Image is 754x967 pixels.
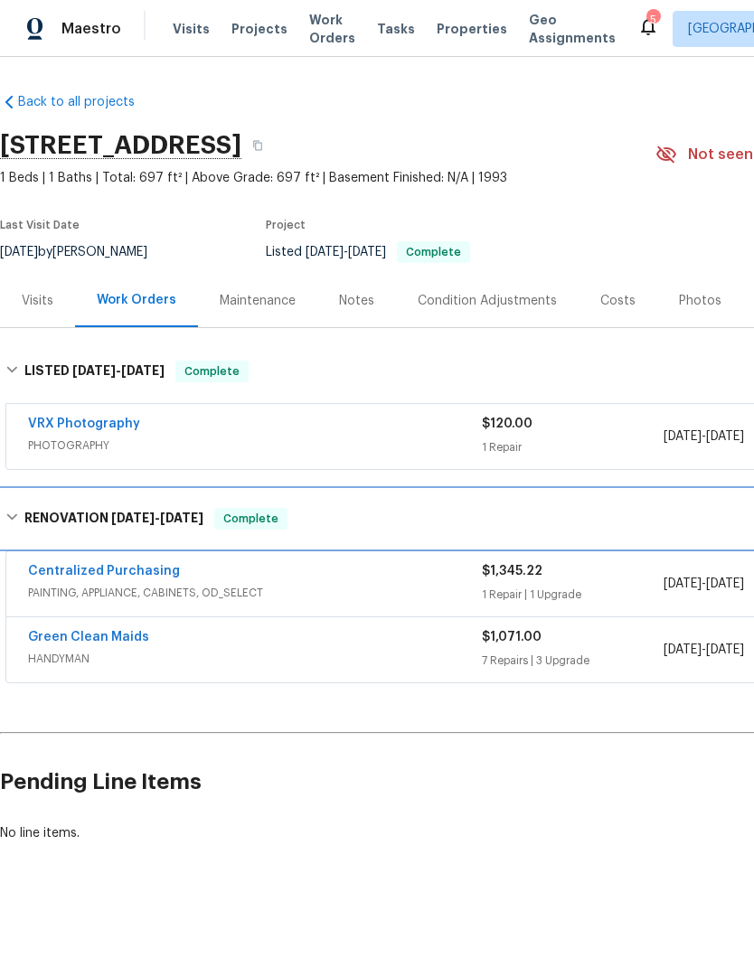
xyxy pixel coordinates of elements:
span: [DATE] [664,430,702,443]
div: 1 Repair | 1 Upgrade [482,586,664,604]
span: Tasks [377,23,415,35]
span: [DATE] [706,430,744,443]
span: PAINTING, APPLIANCE, CABINETS, OD_SELECT [28,584,482,602]
span: [DATE] [706,643,744,656]
span: [DATE] [111,512,155,524]
span: [DATE] [72,364,116,377]
div: Work Orders [97,291,176,309]
button: Copy Address [241,129,274,162]
div: 1 Repair [482,438,664,456]
div: Notes [339,292,374,310]
a: VRX Photography [28,418,140,430]
span: - [306,246,386,258]
span: - [664,641,744,659]
span: Complete [216,510,286,528]
span: Listed [266,246,470,258]
a: Green Clean Maids [28,631,149,643]
div: Condition Adjustments [418,292,557,310]
span: $120.00 [482,418,533,430]
span: [DATE] [664,643,702,656]
span: Work Orders [309,11,355,47]
span: [DATE] [160,512,203,524]
div: Maintenance [220,292,296,310]
span: [DATE] [348,246,386,258]
a: Centralized Purchasing [28,565,180,577]
span: PHOTOGRAPHY [28,437,482,455]
span: Maestro [61,20,121,38]
span: Properties [437,20,507,38]
span: Visits [173,20,210,38]
span: $1,071.00 [482,631,542,643]
span: [DATE] [664,577,702,590]
span: [DATE] [121,364,165,377]
div: Costs [600,292,636,310]
div: Visits [22,292,53,310]
span: - [111,512,203,524]
span: Project [266,220,306,230]
div: Photos [679,292,721,310]
span: - [72,364,165,377]
span: Geo Assignments [529,11,616,47]
span: Complete [399,247,468,258]
h6: RENOVATION [24,508,203,530]
span: [DATE] [306,246,344,258]
span: - [664,575,744,593]
span: [DATE] [706,577,744,590]
span: Complete [177,362,247,380]
h6: LISTED [24,361,165,382]
div: 5 [646,11,659,29]
span: Projects [231,20,287,38]
span: - [664,427,744,446]
div: 7 Repairs | 3 Upgrade [482,652,664,670]
span: $1,345.22 [482,565,542,577]
span: HANDYMAN [28,650,482,668]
